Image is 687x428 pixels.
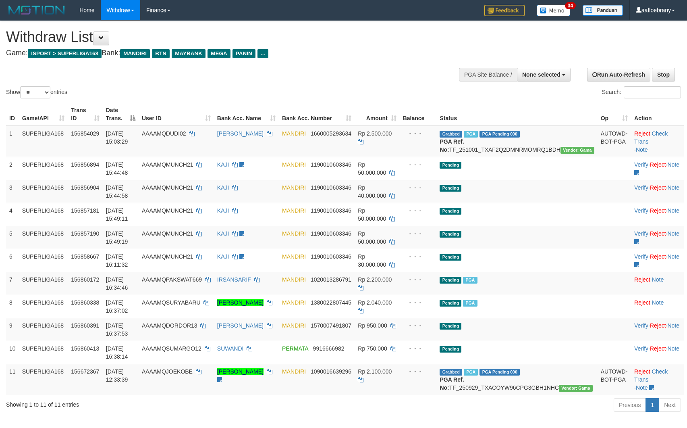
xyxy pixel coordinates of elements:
[6,364,19,395] td: 11
[19,249,68,272] td: SUPERLIGA168
[71,345,99,352] span: 156860413
[358,184,386,199] span: Rp 40.000.000
[440,138,464,153] b: PGA Ref. No:
[650,345,666,352] a: Reject
[311,161,351,168] span: Copy 1190010603346 to clipboard
[71,161,99,168] span: 156856894
[313,345,345,352] span: Copy 9916666982 to clipboard
[652,276,664,283] a: Note
[282,368,306,375] span: MANDIRI
[440,300,461,307] span: Pending
[19,341,68,364] td: SUPERLIGA168
[358,130,392,137] span: Rp 2.500.000
[650,322,666,329] a: Reject
[71,368,99,375] span: 156672367
[440,346,461,353] span: Pending
[668,161,680,168] a: Note
[358,299,392,306] span: Rp 2.040.000
[358,322,387,329] span: Rp 950.000
[358,207,386,222] span: Rp 50.000.000
[282,230,306,237] span: MANDIRI
[19,295,68,318] td: SUPERLIGA168
[650,161,666,168] a: Reject
[631,203,684,226] td: · ·
[142,322,197,329] span: AAAAMQDORDOR13
[6,86,67,98] label: Show entries
[668,322,680,329] a: Note
[217,207,229,214] a: KAJI
[6,203,19,226] td: 4
[106,299,128,314] span: [DATE] 16:37:02
[403,344,434,353] div: - - -
[19,272,68,295] td: SUPERLIGA168
[19,203,68,226] td: SUPERLIGA168
[6,318,19,341] td: 9
[217,184,229,191] a: KAJI
[403,322,434,330] div: - - -
[214,103,279,126] th: Bank Acc. Name: activate to sort column ascending
[282,276,306,283] span: MANDIRI
[634,322,648,329] a: Verify
[436,126,597,157] td: TF_251001_TXAF2Q2DMNRMOMRQ1BDH
[668,207,680,214] a: Note
[311,299,351,306] span: Copy 1380022807445 to clipboard
[257,49,268,58] span: ...
[634,207,648,214] a: Verify
[636,146,648,153] a: Note
[668,253,680,260] a: Note
[217,299,264,306] a: [PERSON_NAME]
[311,230,351,237] span: Copy 1190010603346 to clipboard
[142,130,186,137] span: AAAAMQDUDI02
[560,147,594,154] span: Vendor URL: https://trx31.1velocity.biz
[631,364,684,395] td: · ·
[6,397,280,409] div: Showing 1 to 11 of 11 entries
[71,230,99,237] span: 156857190
[668,184,680,191] a: Note
[650,253,666,260] a: Reject
[19,180,68,203] td: SUPERLIGA168
[440,323,461,330] span: Pending
[634,276,650,283] a: Reject
[403,161,434,169] div: - - -
[71,299,99,306] span: 156860338
[440,185,461,192] span: Pending
[484,5,525,16] img: Feedback.jpg
[106,184,128,199] span: [DATE] 15:44:58
[20,86,50,98] select: Showentries
[440,254,461,261] span: Pending
[436,103,597,126] th: Status
[282,253,306,260] span: MANDIRI
[68,103,102,126] th: Trans ID: activate to sort column ascending
[106,161,128,176] span: [DATE] 15:44:48
[142,345,201,352] span: AAAAMQSUMARGO12
[403,184,434,192] div: - - -
[464,369,478,376] span: Marked by aafsengchandara
[583,5,623,16] img: panduan.png
[6,341,19,364] td: 10
[358,368,392,375] span: Rp 2.100.000
[71,130,99,137] span: 156854029
[217,276,251,283] a: IRSANSARIF
[358,345,387,352] span: Rp 750.000
[634,184,648,191] a: Verify
[106,322,128,337] span: [DATE] 16:37:53
[598,364,631,395] td: AUTOWD-BOT-PGA
[659,398,681,412] a: Next
[650,230,666,237] a: Reject
[106,276,128,291] span: [DATE] 16:34:46
[464,131,478,138] span: Marked by aafsoycanthlai
[522,71,560,78] span: None selected
[403,253,434,261] div: - - -
[403,129,434,138] div: - - -
[106,253,128,268] span: [DATE] 16:11:32
[71,207,99,214] span: 156857181
[282,161,306,168] span: MANDIRI
[440,277,461,284] span: Pending
[6,295,19,318] td: 8
[172,49,205,58] span: MAYBANK
[6,49,450,57] h4: Game: Bank:
[6,103,19,126] th: ID
[71,322,99,329] span: 156860391
[217,322,264,329] a: [PERSON_NAME]
[19,157,68,180] td: SUPERLIGA168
